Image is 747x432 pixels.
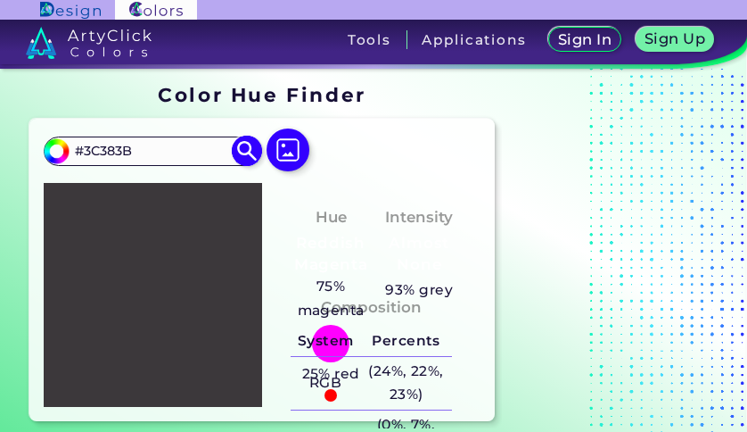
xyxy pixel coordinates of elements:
[158,81,365,108] h1: Color Hue Finder
[647,32,702,46] h5: Sign Up
[561,33,609,46] h5: Sign In
[286,233,375,275] h3: Reddish Magenta
[231,136,262,167] img: icon search
[422,33,526,46] h3: Applications
[385,204,453,230] h4: Intensity
[40,2,100,19] img: ArtyClick Design logo
[316,204,347,230] h4: Hue
[639,29,710,51] a: Sign Up
[321,295,422,320] h4: Composition
[360,357,452,410] h5: (24%, 22%, 23%)
[291,369,360,398] h5: RGB
[267,129,309,171] img: icon picture
[382,233,457,275] h3: Almost None
[291,327,360,356] h5: System
[69,139,234,163] input: type color..
[552,29,617,51] a: Sign In
[348,33,391,46] h3: Tools
[360,327,452,356] h5: Percents
[26,27,152,59] img: logo_artyclick_colors_white.svg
